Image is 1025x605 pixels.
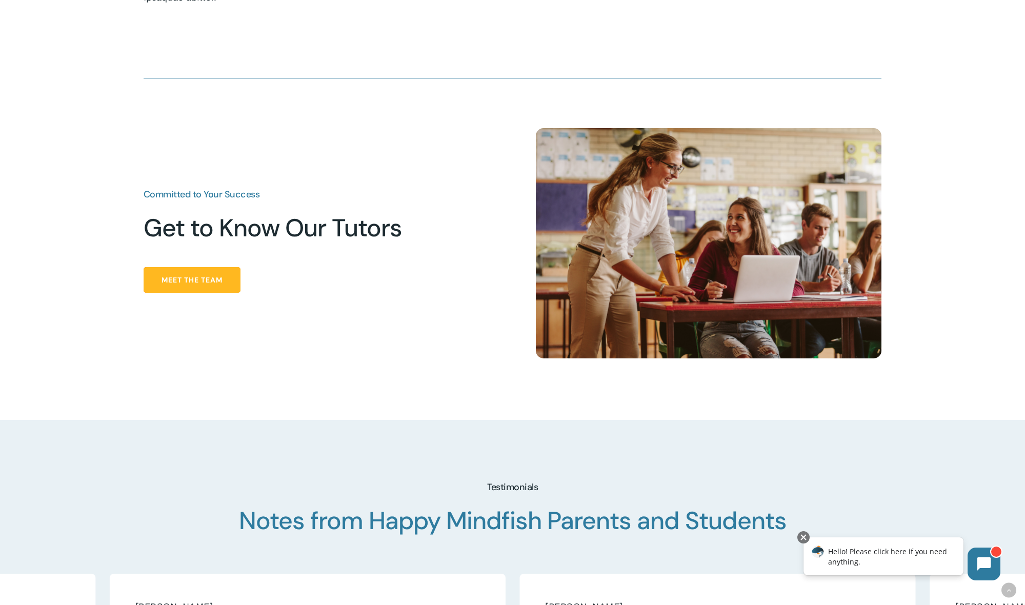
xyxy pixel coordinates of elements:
[144,267,240,293] a: Meet the Team
[144,213,464,243] h2: Get to Know Our Tutors
[162,275,223,285] span: Meet the Team
[239,505,787,537] span: Notes from Happy Mindfish Parents and Students
[793,529,1011,591] iframe: Chatbot
[536,128,882,359] img: Happy Tutors 11
[144,189,464,201] h3: Committed to Your Success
